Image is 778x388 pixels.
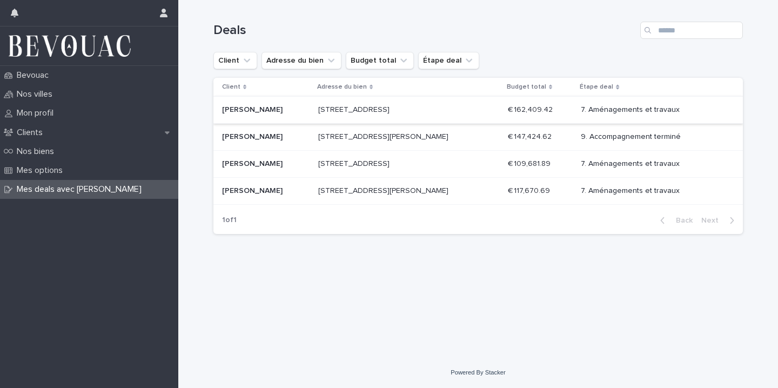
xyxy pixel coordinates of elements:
[12,165,71,176] p: Mes options
[318,157,392,169] p: 28, rue des Fossés Patris, 10000, Troyes, France
[12,70,57,81] p: Bevouac
[418,52,479,69] button: Étape deal
[213,52,257,69] button: Client
[12,128,51,138] p: Clients
[318,184,451,196] p: 12, rue Gaston Rogelin, 10000, Troyes, France
[508,130,554,142] p: € 147,424.62
[12,89,61,99] p: Nos villes
[697,216,743,225] button: Next
[317,81,367,93] p: Adresse du bien
[669,217,693,224] span: Back
[346,52,414,69] button: Budget total
[318,130,451,142] p: 22, rue Louis Ulbach, 10000, Troyes, France
[222,103,285,115] p: [PERSON_NAME]
[581,132,716,142] p: 9. Accompagnement terminé
[508,184,552,196] p: € 117,670.69
[213,23,636,38] h1: Deals
[12,184,150,195] p: Mes deals avec [PERSON_NAME]
[222,81,240,93] p: Client
[508,157,553,169] p: € 109,681.89
[581,105,716,115] p: 7. Aménagements et travaux
[213,150,743,177] tr: [PERSON_NAME][PERSON_NAME] [STREET_ADDRESS][STREET_ADDRESS] € 109,681.89€ 109,681.89 7. Aménageme...
[508,103,555,115] p: € 162,409.42
[581,159,716,169] p: 7. Aménagements et travaux
[581,186,716,196] p: 7. Aménagements et travaux
[12,108,62,118] p: Mon profil
[640,22,743,39] input: Search
[213,207,245,233] p: 1 of 1
[222,130,285,142] p: [PERSON_NAME]
[451,369,505,376] a: Powered By Stacker
[222,157,285,169] p: [PERSON_NAME]
[222,184,285,196] p: [PERSON_NAME]
[213,124,743,151] tr: [PERSON_NAME][PERSON_NAME] [STREET_ADDRESS][PERSON_NAME][STREET_ADDRESS][PERSON_NAME] € 147,424.6...
[652,216,697,225] button: Back
[213,97,743,124] tr: [PERSON_NAME][PERSON_NAME] [STREET_ADDRESS][STREET_ADDRESS] € 162,409.42€ 162,409.42 7. Aménageme...
[580,81,613,93] p: Étape deal
[507,81,546,93] p: Budget total
[701,217,725,224] span: Next
[9,35,131,57] img: 3Al15xfnRue7LfQLgZyQ
[12,146,63,157] p: Nos biens
[213,177,743,204] tr: [PERSON_NAME][PERSON_NAME] [STREET_ADDRESS][PERSON_NAME][STREET_ADDRESS][PERSON_NAME] € 117,670.6...
[261,52,341,69] button: Adresse du bien
[318,103,392,115] p: 34, rue des Quinze Vingt, 10000, Troyes, France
